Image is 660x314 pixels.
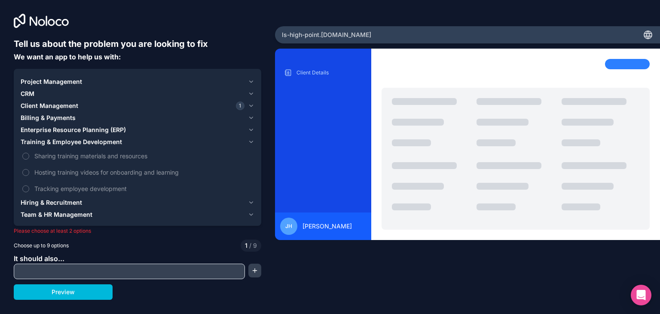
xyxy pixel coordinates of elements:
button: Enterprise Resource Planning (ERP) [21,124,254,136]
button: Project Management [21,76,254,88]
span: Choose up to 9 options [14,242,69,249]
span: 1 [236,102,244,110]
span: 1 [245,241,247,250]
button: Sharing training materials and resources [22,153,29,160]
button: Team & HR Management [21,209,254,221]
span: Hosting training videos for onboarding and learning [34,168,253,177]
span: CRM [21,89,34,98]
button: Hosting training videos for onboarding and learning [22,169,29,176]
button: Tracking employee development [22,185,29,192]
span: It should also... [14,254,64,263]
button: Training & Employee Development [21,136,254,148]
span: / [249,242,251,249]
span: ls-high-point .[DOMAIN_NAME] [282,31,371,39]
div: scrollable content [282,66,364,206]
div: Training & Employee Development [21,148,254,197]
span: Team & HR Management [21,210,92,219]
span: Sharing training materials and resources [34,151,253,160]
button: Preview [14,284,113,300]
span: Training & Employee Development [21,138,122,146]
span: 9 [247,241,257,250]
span: Enterprise Resource Planning (ERP) [21,126,126,134]
span: Project Management [21,77,82,86]
p: Please choose at least 2 options [14,228,261,234]
button: Hiring & Recruitment [21,197,254,209]
span: Hiring & Recruitment [21,198,82,207]
span: Client Management [21,102,78,110]
div: Open Intercom Messenger [631,285,651,305]
h6: Tell us about the problem you are looking to fix [14,38,261,50]
button: Client Management1 [21,100,254,112]
button: Billing & Payments [21,112,254,124]
span: Billing & Payments [21,114,76,122]
span: [PERSON_NAME] [302,222,352,231]
span: Tracking employee development [34,184,253,193]
span: JH [285,223,292,230]
button: CRM [21,88,254,100]
p: Client Details [296,69,363,76]
span: We want an app to help us with: [14,52,121,61]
